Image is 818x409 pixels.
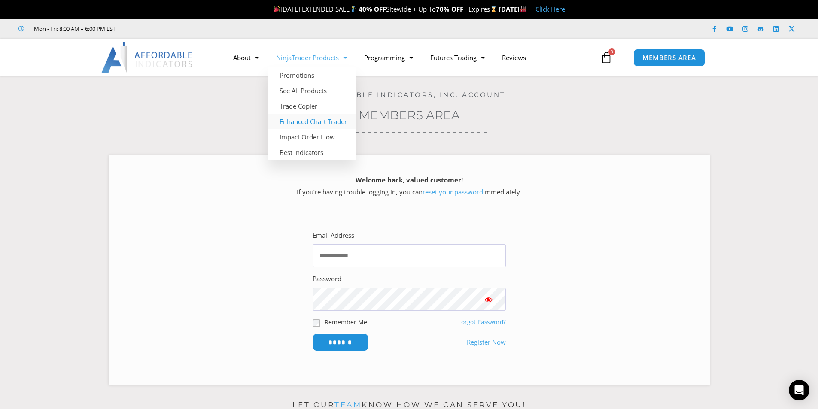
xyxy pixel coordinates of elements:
[535,5,565,13] a: Click Here
[225,48,268,67] a: About
[608,48,615,55] span: 0
[32,24,116,34] span: Mon - Fri: 8:00 AM – 6:00 PM EST
[268,67,356,160] ul: NinjaTrader Products
[313,230,354,242] label: Email Address
[642,55,696,61] span: MEMBERS AREA
[225,48,598,67] nav: Menu
[423,188,483,196] a: reset your password
[274,6,280,12] img: 🎉
[350,6,356,12] img: 🏌️‍♂️
[587,45,625,70] a: 0
[268,67,356,83] a: Promotions
[633,49,705,67] a: MEMBERS AREA
[789,380,809,400] div: Open Intercom Messenger
[356,48,422,67] a: Programming
[268,98,356,114] a: Trade Copier
[128,24,256,33] iframe: Customer reviews powered by Trustpilot
[268,129,356,145] a: Impact Order Flow
[312,91,506,99] a: Affordable Indicators, Inc. Account
[356,176,463,184] strong: Welcome back, valued customer!
[422,48,493,67] a: Futures Trading
[268,145,356,160] a: Best Indicators
[313,273,341,285] label: Password
[493,48,535,67] a: Reviews
[359,108,460,122] a: Members Area
[124,174,695,198] p: If you’re having trouble logging in, you can immediately.
[268,83,356,98] a: See All Products
[334,400,362,409] a: team
[268,48,356,67] a: NinjaTrader Products
[101,42,194,73] img: LogoAI | Affordable Indicators – NinjaTrader
[271,5,499,13] span: [DATE] EXTENDED SALE Sitewide + Up To | Expires
[520,6,526,12] img: 🏭
[499,5,527,13] strong: [DATE]
[458,318,506,326] a: Forgot Password?
[490,6,497,12] img: ⌛
[268,114,356,129] a: Enhanced Chart Trader
[436,5,463,13] strong: 70% OFF
[359,5,386,13] strong: 40% OFF
[467,336,506,348] a: Register Now
[325,318,367,327] label: Remember Me
[471,288,506,311] button: Show password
